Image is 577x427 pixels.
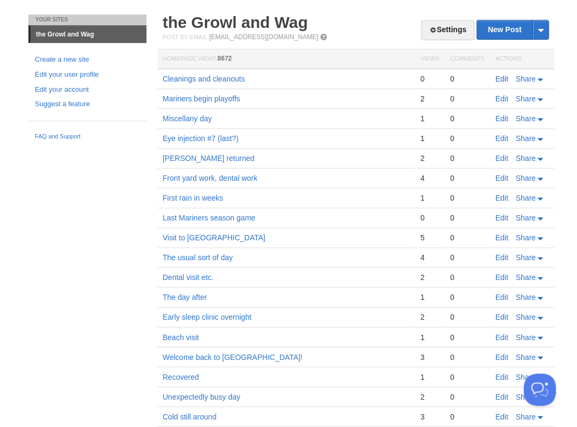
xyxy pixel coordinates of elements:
[420,153,439,163] div: 2
[450,233,484,242] div: 0
[515,412,535,421] span: Share
[217,55,232,62] span: 8672
[420,134,439,143] div: 1
[495,352,508,361] a: Edit
[477,20,548,39] a: New Post
[495,75,508,83] a: Edit
[420,213,439,223] div: 0
[495,194,508,202] a: Edit
[162,213,255,222] a: Last Mariners season game
[515,372,535,381] span: Share
[495,313,508,321] a: Edit
[515,352,535,361] span: Share
[515,333,535,341] span: Share
[420,114,439,123] div: 1
[28,14,146,25] li: Your Sites
[450,352,484,362] div: 0
[162,174,257,182] a: Front yard work, dental work
[515,194,535,202] span: Share
[515,293,535,301] span: Share
[450,372,484,381] div: 0
[162,253,233,262] a: The usual sort of day
[450,253,484,262] div: 0
[162,372,199,381] a: Recovered
[35,132,140,142] a: FAQ and Support
[420,193,439,203] div: 1
[420,253,439,262] div: 4
[495,174,508,182] a: Edit
[35,69,140,80] a: Edit your user profile
[162,134,239,143] a: Eye injection #7 (last?)
[495,134,508,143] a: Edit
[495,273,508,282] a: Edit
[515,273,535,282] span: Share
[450,332,484,342] div: 0
[515,213,535,222] span: Share
[162,233,265,242] a: Visit to [GEOGRAPHIC_DATA]
[162,114,212,123] a: Miscellany day
[157,49,415,69] th: Homepage Views
[450,411,484,421] div: 0
[515,313,535,321] span: Share
[162,313,251,321] a: Early sleep clinic overnight
[495,392,508,401] a: Edit
[420,233,439,242] div: 5
[515,114,535,123] span: Share
[162,194,223,202] a: First rain in weeks
[495,412,508,421] a: Edit
[162,333,199,341] a: Beach visit
[420,74,439,84] div: 0
[420,352,439,362] div: 3
[495,94,508,103] a: Edit
[495,293,508,301] a: Edit
[495,114,508,123] a: Edit
[162,392,240,401] a: Unexpectedly busy day
[162,154,254,163] a: [PERSON_NAME] returned
[162,273,213,282] a: Dental visit etc.
[515,75,535,83] span: Share
[162,412,216,421] a: Cold still around
[515,392,535,401] span: Share
[209,33,318,41] a: [EMAIL_ADDRESS][DOMAIN_NAME]
[420,173,439,183] div: 4
[450,94,484,104] div: 0
[515,94,535,103] span: Share
[35,54,140,65] a: Create a new site
[495,233,508,242] a: Edit
[162,75,245,83] a: Cleanings and cleanouts
[162,293,207,301] a: The day after
[450,392,484,401] div: 0
[420,312,439,322] div: 2
[450,173,484,183] div: 0
[450,312,484,322] div: 0
[450,74,484,84] div: 0
[445,49,490,69] th: Comments
[420,273,439,282] div: 2
[495,333,508,341] a: Edit
[450,213,484,223] div: 0
[420,372,439,381] div: 1
[495,154,508,163] a: Edit
[450,134,484,143] div: 0
[450,292,484,302] div: 0
[31,26,146,43] a: the Growl and Wag
[523,373,556,406] iframe: Help Scout Beacon - Open
[35,84,140,95] a: Edit your account
[421,20,474,40] a: Settings
[495,213,508,222] a: Edit
[420,94,439,104] div: 2
[35,99,140,110] a: Suggest a feature
[420,332,439,342] div: 1
[495,372,508,381] a: Edit
[415,49,444,69] th: Views
[162,352,302,361] a: Welcome back to [GEOGRAPHIC_DATA]!
[515,233,535,242] span: Share
[162,94,240,103] a: Mariners begin playoffs
[420,411,439,421] div: 3
[515,154,535,163] span: Share
[450,193,484,203] div: 0
[420,392,439,401] div: 2
[495,253,508,262] a: Edit
[450,114,484,123] div: 0
[162,34,207,40] span: Post by Email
